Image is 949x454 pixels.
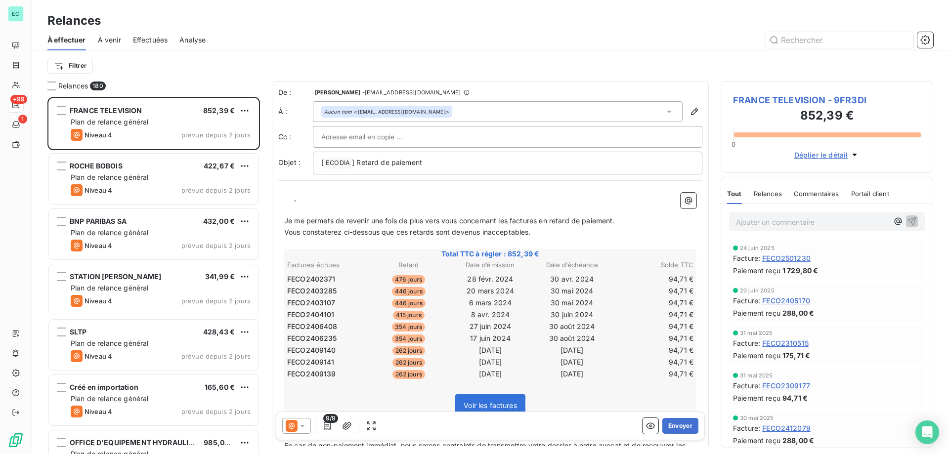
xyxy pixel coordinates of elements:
span: Tout [727,190,742,198]
span: FECO2409139 [287,369,336,379]
span: 175,71 € [782,350,810,361]
td: 8 avr. 2024 [450,309,530,320]
span: Paiement reçu [733,393,780,403]
span: , [294,194,296,202]
span: ECODIA [324,158,351,169]
button: Filtrer [47,58,93,74]
span: Vous constaterez ci-dessous que ces retards sont devenus inacceptables. [284,228,531,236]
span: 0 [732,140,735,148]
span: FECO2409140 [287,345,336,355]
span: FECO2403285 [287,286,337,296]
h3: 852,39 € [733,107,921,126]
span: Plan de relance général [71,394,148,403]
span: Facture : [733,380,760,391]
td: 94,71 € [613,309,694,320]
td: [DATE] [450,369,530,379]
span: Relances [754,190,782,198]
span: Portail client [851,190,889,198]
span: Voir les factures [464,401,517,410]
span: 422,67 € [204,162,235,170]
span: Paiement reçu [733,308,780,318]
em: Aucun nom [324,108,352,115]
td: [DATE] [532,345,612,356]
span: FECO2404101 [287,310,335,320]
span: FECO2403107 [287,298,336,308]
span: Facture : [733,295,760,306]
div: <[EMAIL_ADDRESS][DOMAIN_NAME]> [324,108,449,115]
td: [DATE] [450,345,530,356]
span: FECO2310515 [762,338,809,348]
span: 1 [18,115,27,124]
th: Retard [368,260,449,270]
span: 262 jours [392,358,425,367]
span: Paiement reçu [733,350,780,361]
span: [PERSON_NAME] [315,89,360,95]
span: ROCHE BOBOIS [70,162,123,170]
td: 27 juin 2024 [450,321,530,332]
td: 6 mars 2024 [450,297,530,308]
span: Paiement reçu [733,265,780,276]
span: 180 [90,82,105,90]
span: 30 mai 2025 [740,415,774,421]
td: [DATE] [532,357,612,368]
span: FECO2309177 [762,380,810,391]
label: Cc : [278,132,313,142]
span: Niveau 4 [85,131,112,139]
span: Relances [58,81,88,91]
span: FRANCE TELEVISION - 9FR3DI [733,93,921,107]
span: 341,99 € [205,272,235,281]
span: FECO2412079 [762,423,811,433]
span: Niveau 4 [85,186,112,194]
span: Niveau 4 [85,408,112,415]
td: 30 août 2024 [532,321,612,332]
span: Facture : [733,338,760,348]
span: 262 jours [392,370,425,379]
span: 1 729,80 € [782,265,819,276]
span: prévue depuis 2 jours [181,352,251,360]
span: [ [321,158,324,166]
span: Déplier le détail [794,150,848,160]
td: [DATE] [450,357,530,368]
span: Créé en importation [70,383,138,391]
span: À venir [98,35,121,45]
span: Effectuées [133,35,168,45]
span: Plan de relance général [71,228,148,237]
span: Analyse [179,35,206,45]
span: Niveau 4 [85,242,112,249]
h3: Relances [47,12,101,30]
span: 288,00 € [782,308,814,318]
span: prévue depuis 2 jours [181,186,251,194]
span: 165,60 € [205,383,235,391]
button: Envoyer [662,418,698,434]
td: 30 avr. 2024 [532,274,612,285]
span: STATION [PERSON_NAME] [70,272,161,281]
button: Déplier le détail [791,149,863,161]
span: À effectuer [47,35,86,45]
td: 30 août 2024 [532,333,612,344]
th: Solde TTC [613,260,694,270]
span: 24 juin 2025 [740,245,775,251]
span: prévue depuis 2 jours [181,408,251,415]
img: Logo LeanPay [8,432,24,448]
th: Date d’échéance [532,260,612,270]
span: Je me permets de revenir une fois de plus vers vous concernant les factures en retard de paiement. [284,216,615,225]
span: ] Retard de paiement [352,158,422,166]
td: 17 juin 2024 [450,333,530,344]
span: 476 jours [392,275,425,284]
span: Niveau 4 [85,297,112,305]
span: 262 jours [392,346,425,355]
span: 31 mai 2025 [740,330,773,336]
span: Facture : [733,423,760,433]
span: Plan de relance général [71,284,148,292]
span: SLTP [70,328,87,336]
span: 446 jours [392,287,426,296]
div: Open Intercom Messenger [915,420,939,444]
span: FECO2409141 [287,357,335,367]
th: Date d’émission [450,260,530,270]
span: 428,43 € [203,328,235,336]
span: +99 [10,95,27,104]
span: 432,00 € [203,217,235,225]
span: 9/9 [323,414,338,423]
span: 354 jours [392,323,425,331]
span: FRANCE TELEVISION [70,106,142,115]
